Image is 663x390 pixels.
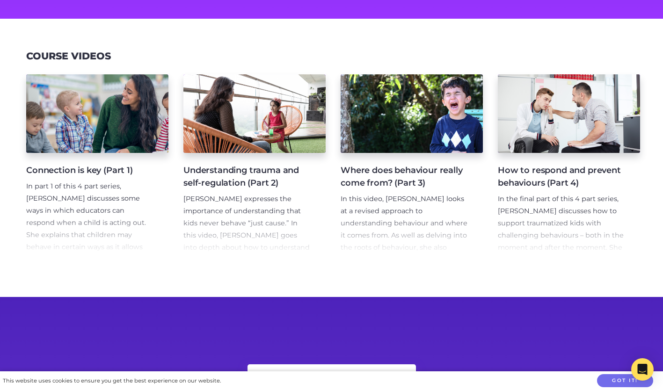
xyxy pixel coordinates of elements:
[341,74,483,254] a: Where does behaviour really come from? (Part 3) In this video, [PERSON_NAME] looks at a revised a...
[183,74,326,254] a: Understanding trauma and self-regulation (Part 2) [PERSON_NAME] expresses the importance of under...
[341,195,467,300] span: In this video, [PERSON_NAME] looks at a revised approach to understanding behaviour and where it ...
[3,376,221,386] div: This website uses cookies to ensure you get the best experience on our website.
[26,182,153,311] span: In part 1 of this 4 part series, [PERSON_NAME] discusses some ways in which educators can respond...
[26,51,111,62] h3: Course Videos
[597,374,653,388] button: Got it!
[26,74,168,254] a: Connection is key (Part 1) In part 1 of this 4 part series, [PERSON_NAME] discusses some ways in ...
[183,195,310,312] span: [PERSON_NAME] expresses the importance of understanding that kids never behave “just cause.” In t...
[183,164,311,189] h4: Understanding trauma and self-regulation (Part 2)
[498,164,625,189] h4: How to respond and prevent behaviours (Part 4)
[26,164,153,177] h4: Connection is key (Part 1)
[631,358,654,381] div: Open Intercom Messenger
[498,195,625,336] span: In the final part of this 4 part series, [PERSON_NAME] discusses how to support traumatized kids ...
[498,74,640,254] a: How to respond and prevent behaviours (Part 4) In the final part of this 4 part series, [PERSON_N...
[341,164,468,189] h4: Where does behaviour really come from? (Part 3)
